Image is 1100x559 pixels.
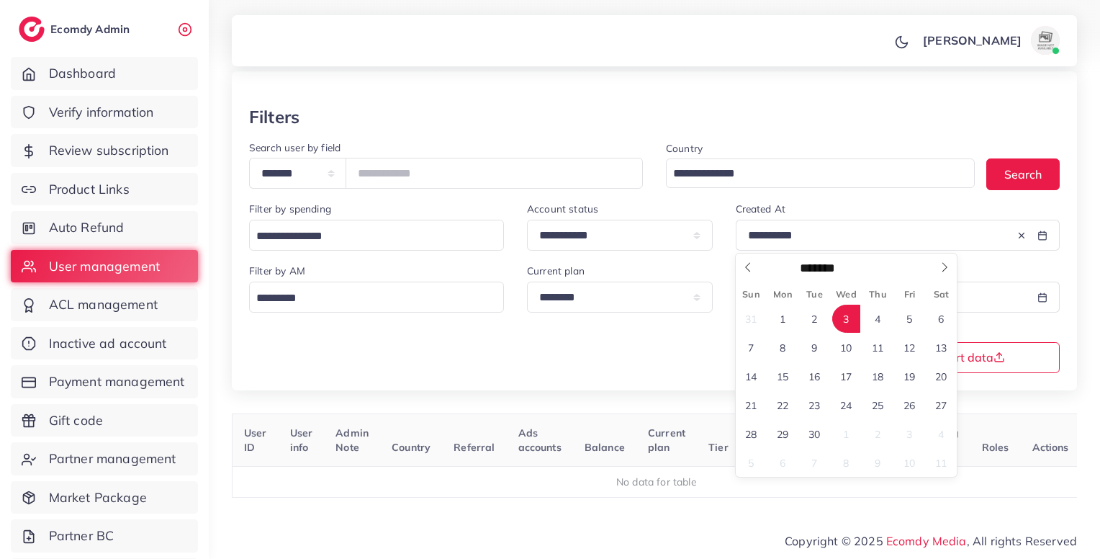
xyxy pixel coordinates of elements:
[49,64,116,83] span: Dashboard
[249,107,299,128] h3: Filters
[49,257,160,276] span: User management
[527,202,598,216] label: Account status
[832,362,860,390] span: September 17, 2025
[923,32,1022,49] p: [PERSON_NAME]
[49,372,185,391] span: Payment management
[832,305,860,333] span: September 3, 2025
[736,202,786,216] label: Created At
[830,290,862,299] span: Wed
[737,362,765,390] span: September 14, 2025
[737,334,765,362] span: September 7, 2025
[864,391,892,419] span: September 25, 2025
[864,362,892,390] span: September 18, 2025
[249,140,341,155] label: Search user by field
[290,426,313,454] span: User info
[249,282,504,313] div: Search for option
[927,362,955,390] span: September 20, 2025
[11,288,198,321] a: ACL management
[864,420,892,448] span: October 2, 2025
[249,220,504,251] div: Search for option
[801,362,829,390] span: September 16, 2025
[925,290,957,299] span: Sat
[648,426,685,454] span: Current plan
[11,404,198,437] a: Gift code
[49,218,125,237] span: Auto Refund
[927,334,955,362] span: September 13, 2025
[737,305,765,333] span: August 31, 2025
[986,158,1060,189] button: Search
[666,141,703,156] label: Country
[49,411,103,430] span: Gift code
[875,342,1060,373] button: Export data
[518,426,562,454] span: Ads accounts
[769,449,797,477] span: October 6, 2025
[585,441,625,454] span: Balance
[769,420,797,448] span: September 29, 2025
[736,290,767,299] span: Sun
[896,334,924,362] span: September 12, 2025
[11,250,198,283] a: User management
[19,17,45,42] img: logo
[967,532,1077,550] span: , All rights Reserved
[668,163,956,185] input: Search for option
[862,290,893,299] span: Thu
[251,287,485,310] input: Search for option
[896,391,924,419] span: September 26, 2025
[767,290,798,299] span: Mon
[886,534,967,548] a: Ecomdy Media
[11,57,198,90] a: Dashboard
[11,365,198,398] a: Payment management
[527,264,585,278] label: Current plan
[929,352,1005,363] span: Export data
[49,180,130,199] span: Product Links
[50,22,133,36] h2: Ecomdy Admin
[848,261,893,275] input: Year
[769,305,797,333] span: September 1, 2025
[769,391,797,419] span: September 22, 2025
[769,334,797,362] span: September 8, 2025
[708,441,729,454] span: Tier
[801,449,829,477] span: October 7, 2025
[11,211,198,244] a: Auto Refund
[982,441,1009,454] span: Roles
[798,290,830,299] span: Tue
[49,295,158,314] span: ACL management
[19,17,133,42] a: logoEcomdy Admin
[1032,441,1069,454] span: Actions
[11,442,198,475] a: Partner management
[49,334,167,353] span: Inactive ad account
[832,391,860,419] span: September 24, 2025
[896,362,924,390] span: September 19, 2025
[11,519,198,553] a: Partner BC
[1031,26,1060,55] img: avatar
[49,103,154,122] span: Verify information
[249,202,331,216] label: Filter by spending
[49,450,176,468] span: Partner management
[335,426,369,454] span: Admin Note
[11,481,198,514] a: Market Package
[801,334,829,362] span: September 9, 2025
[801,305,829,333] span: September 2, 2025
[927,420,955,448] span: October 4, 2025
[49,527,114,545] span: Partner BC
[49,488,147,507] span: Market Package
[737,391,765,419] span: September 21, 2025
[737,420,765,448] span: September 28, 2025
[251,225,485,248] input: Search for option
[801,420,829,448] span: September 30, 2025
[832,334,860,362] span: September 10, 2025
[893,290,925,299] span: Fri
[240,475,1073,489] div: No data for table
[11,96,198,129] a: Verify information
[864,449,892,477] span: October 9, 2025
[737,449,765,477] span: October 5, 2025
[832,449,860,477] span: October 8, 2025
[11,173,198,206] a: Product Links
[927,391,955,419] span: September 27, 2025
[801,391,829,419] span: September 23, 2025
[11,134,198,167] a: Review subscription
[832,420,860,448] span: October 1, 2025
[249,264,305,278] label: Filter by AM
[244,426,267,454] span: User ID
[864,334,892,362] span: September 11, 2025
